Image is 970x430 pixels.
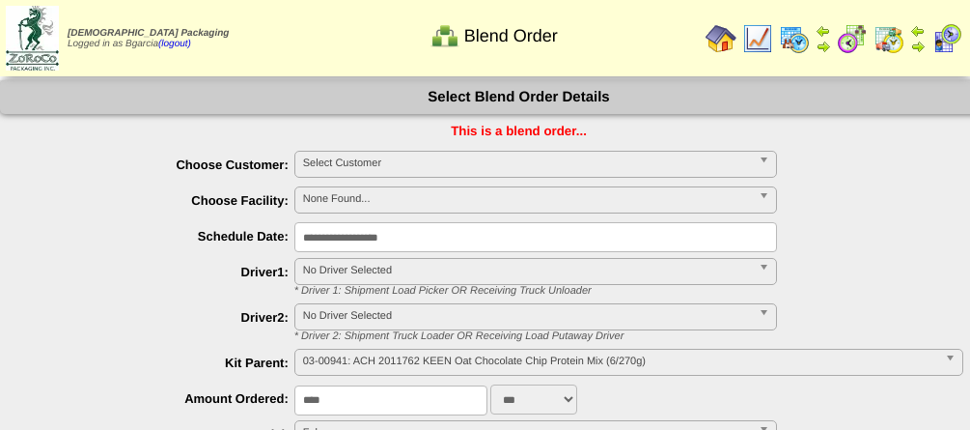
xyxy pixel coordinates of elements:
[779,23,810,54] img: calendarprod.gif
[303,187,751,211] span: None Found...
[303,304,751,328] span: No Driver Selected
[6,6,59,71] img: zoroco-logo-small.webp
[816,39,831,54] img: arrowright.gif
[303,259,751,282] span: No Driver Selected
[910,39,926,54] img: arrowright.gif
[39,229,294,244] label: Schedule Date:
[39,158,294,172] label: Choose Customer:
[931,23,962,54] img: calendarcustomer.gif
[39,310,294,325] label: Driver2:
[837,23,868,54] img: calendarblend.gif
[158,39,191,49] a: (logout)
[873,23,904,54] img: calendarinout.gif
[68,28,229,49] span: Logged in as Bgarcia
[464,26,558,46] span: Blend Order
[39,391,294,406] label: Amount Ordered:
[430,20,460,51] img: network.png
[39,265,294,279] label: Driver1:
[39,193,294,208] label: Choose Facility:
[816,23,831,39] img: arrowleft.gif
[303,152,751,175] span: Select Customer
[910,23,926,39] img: arrowleft.gif
[68,28,229,39] span: [DEMOGRAPHIC_DATA] Packaging
[39,356,294,370] label: Kit Parent:
[303,350,937,373] span: 03-00941: ACH 2011762 KEEN Oat Chocolate Chip Protein Mix (6/270g)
